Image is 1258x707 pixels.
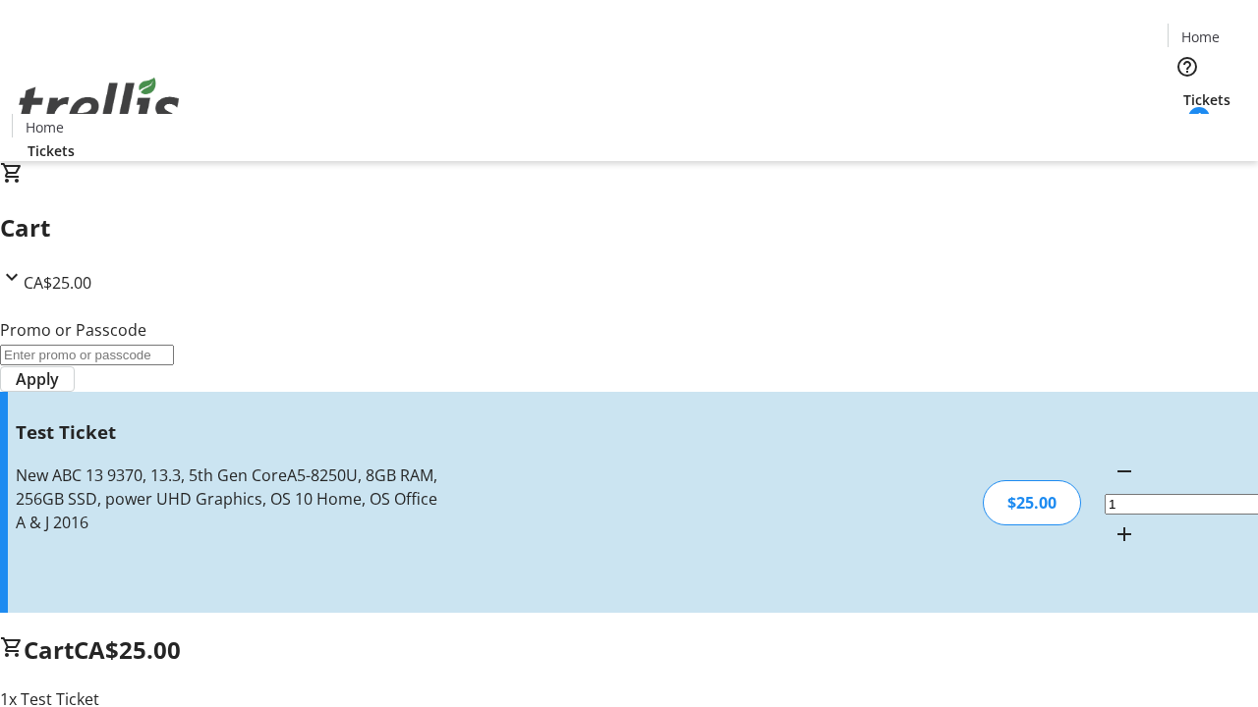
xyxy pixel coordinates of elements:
[13,117,76,137] a: Home
[1183,89,1230,110] span: Tickets
[1105,452,1144,491] button: Decrement by one
[1105,515,1144,554] button: Increment by one
[1169,27,1231,47] a: Home
[1168,110,1207,149] button: Cart
[12,140,90,161] a: Tickets
[16,418,445,446] h3: Test Ticket
[28,140,75,161] span: Tickets
[1168,89,1246,110] a: Tickets
[1181,27,1220,47] span: Home
[24,272,91,294] span: CA$25.00
[74,633,181,666] span: CA$25.00
[983,480,1081,525] div: $25.00
[26,117,64,137] span: Home
[12,56,187,154] img: Orient E2E Organization 0gVn3KdbAw's Logo
[16,367,59,391] span: Apply
[16,463,445,534] div: New ABC 13 9370, 13.3, 5th Gen CoreA5-8250U, 8GB RAM, 256GB SSD, power UHD Graphics, OS 10 Home, ...
[1168,47,1207,86] button: Help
